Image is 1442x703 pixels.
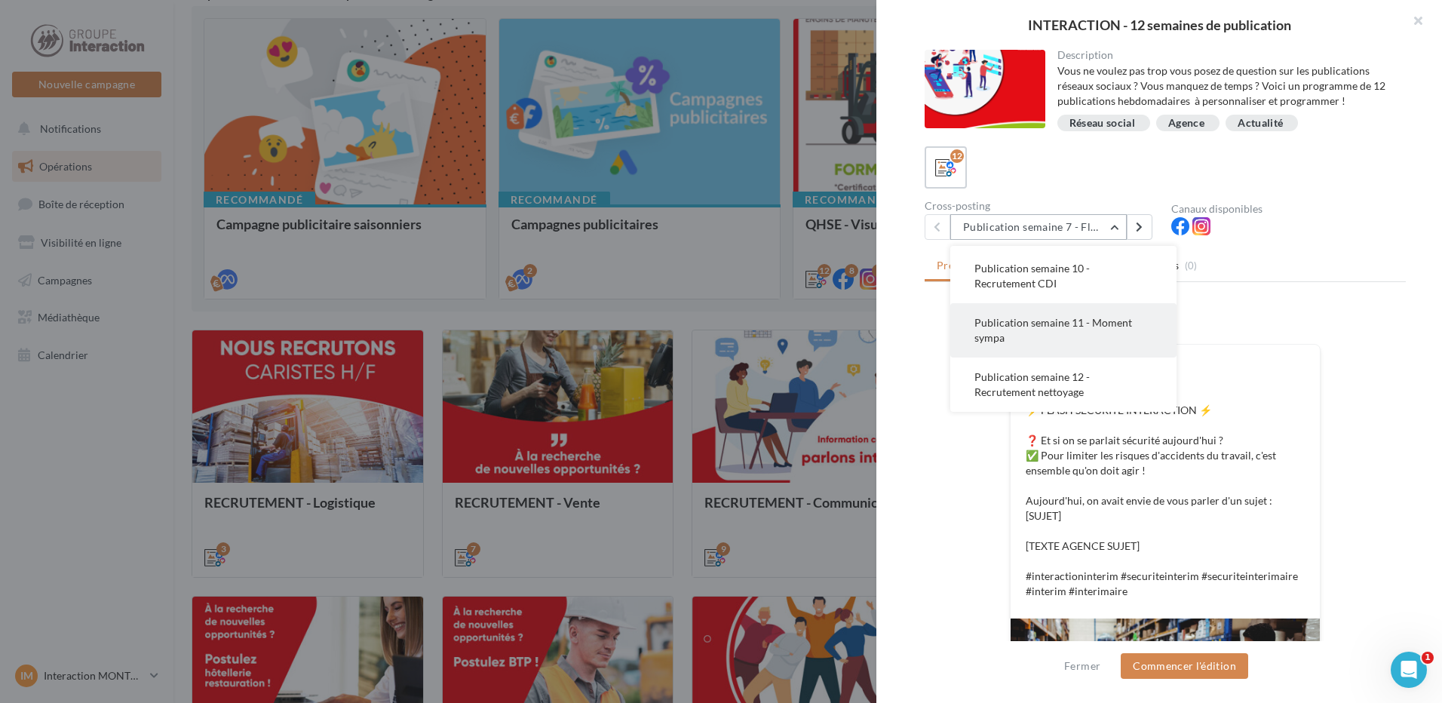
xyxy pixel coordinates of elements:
[974,370,1090,398] span: Publication semaine 12 - Recrutement nettoyage
[925,201,1159,211] div: Cross-posting
[950,249,1177,303] button: Publication semaine 10 - Recrutement CDI
[950,358,1177,412] button: Publication semaine 12 - Recrutement nettoyage
[900,18,1418,32] div: INTERACTION - 12 semaines de publication
[1422,652,1434,664] span: 1
[1026,403,1305,599] p: ⚡️ FLASH SÉCURITÉ INTERACTION ⚡️ ❓ Et si on se parlait sécurité aujourd'hui ? ✅ Pour limiter les ...
[1058,657,1106,675] button: Fermer
[974,262,1090,290] span: Publication semaine 10 - Recrutement CDI
[1168,118,1204,129] div: Agence
[1171,204,1406,214] div: Canaux disponibles
[1057,63,1394,109] div: Vous ne voulez pas trop vous posez de question sur les publications réseaux sociaux ? Vous manque...
[1069,118,1136,129] div: Réseau social
[950,149,964,163] div: 12
[1238,118,1283,129] div: Actualité
[950,303,1177,358] button: Publication semaine 11 - Moment sympa
[1185,259,1198,272] span: (0)
[974,316,1132,344] span: Publication semaine 11 - Moment sympa
[1121,653,1248,679] button: Commencer l'édition
[1057,50,1394,60] div: Description
[1391,652,1427,688] iframe: Intercom live chat
[950,214,1127,240] button: Publication semaine 7 - Flash sécurité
